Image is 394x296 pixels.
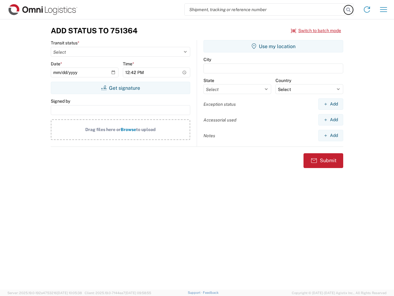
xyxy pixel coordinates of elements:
label: Exception status [203,101,236,107]
button: Add [318,98,343,110]
label: Time [123,61,134,67]
button: Add [318,130,343,141]
label: Transit status [51,40,79,46]
button: Add [318,114,343,125]
button: Get signature [51,82,190,94]
label: Date [51,61,62,67]
span: [DATE] 09:58:55 [125,291,151,295]
h3: Add Status to 751364 [51,26,138,35]
label: Country [275,78,291,83]
span: Client: 2025.19.0-7f44ea7 [85,291,151,295]
button: Switch to batch mode [291,26,341,36]
label: State [203,78,214,83]
label: City [203,57,211,62]
span: [DATE] 10:05:38 [57,291,82,295]
a: Support [188,291,203,294]
button: Submit [304,153,343,168]
span: Copyright © [DATE]-[DATE] Agistix Inc., All Rights Reserved [292,290,387,296]
span: Drag files here or [85,127,121,132]
span: to upload [136,127,156,132]
a: Feedback [203,291,219,294]
label: Signed by [51,98,70,104]
label: Accessorial used [203,117,236,123]
span: Browse [121,127,136,132]
span: Server: 2025.19.0-192a4753216 [7,291,82,295]
label: Notes [203,133,215,138]
button: Use my location [203,40,343,52]
input: Shipment, tracking or reference number [185,4,344,15]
